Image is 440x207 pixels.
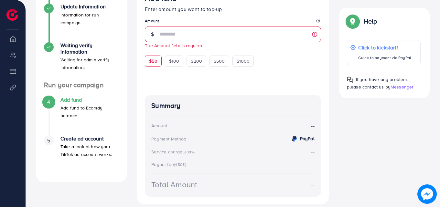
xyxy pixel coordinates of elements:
img: image [418,185,436,203]
img: Popup guide [347,77,353,83]
strong: -- [311,181,314,188]
span: $100 [169,58,179,64]
span: 5 [47,137,50,144]
span: $1000 [237,58,250,64]
strong: PayPal [300,135,315,142]
h4: Add fund [60,97,119,103]
span: If you have any problem, please contact us by [347,76,408,90]
span: $50 [149,58,157,64]
li: Waiting verify information [36,42,127,81]
span: Messenger [391,84,413,90]
div: Amount [151,122,167,129]
strong: -- [311,161,314,168]
p: Help [364,17,377,25]
p: Guide to payment via PayPal [358,54,411,62]
p: Waiting for admin verify information. [60,56,119,71]
small: The Amount field is required [145,42,203,48]
p: Take a look at how your TikTok ad account works. [60,143,119,158]
p: Click to kickstart! [358,44,411,51]
h4: Waiting verify information [60,42,119,55]
li: Add fund [36,97,127,136]
h4: Run your campaign [36,81,127,89]
p: Information for run campaign. [60,11,119,26]
div: Paypal fee [151,161,188,168]
li: Create ad account [36,136,127,174]
img: Popup guide [347,16,359,27]
div: Service charge [151,149,197,155]
h4: Create ad account [60,136,119,142]
h4: Summary [151,102,315,110]
small: (3.00%) [183,150,195,155]
strong: -- [311,122,314,129]
img: logo [6,9,18,21]
span: 4 [47,98,50,106]
div: Total Amount [151,179,197,190]
div: Payment Method [151,136,186,142]
p: Add fund to Ecomdy balance [60,104,119,119]
small: (4.50%) [174,162,186,167]
h4: Update Information [60,4,119,10]
strong: -- [311,148,314,155]
legend: Amount [145,18,321,26]
img: credit [291,135,298,143]
p: Enter amount you want to top-up [145,5,321,13]
span: $500 [214,58,225,64]
span: $200 [191,58,202,64]
li: Update Information [36,4,127,42]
